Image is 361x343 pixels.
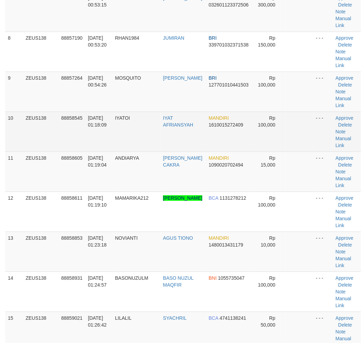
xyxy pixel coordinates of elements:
span: IYATOI [115,115,130,121]
span: Rp 50,000 [261,315,276,328]
span: MOSQUITO [115,75,141,81]
td: - - - [313,111,333,151]
span: NOVIANTI [115,235,138,241]
span: Copy 339701032371538 to clipboard [209,42,249,48]
span: [DATE] 01:23:18 [88,235,107,248]
a: Note [336,249,346,254]
td: 11 [5,151,23,192]
td: ZEUS138 [23,111,58,151]
span: Copy 1090020702494 to clipboard [209,162,243,168]
td: 12 [5,192,23,232]
a: Note [336,89,346,94]
td: ZEUS138 [23,71,58,111]
td: ZEUS138 [23,151,58,192]
span: BCA [209,315,218,321]
a: Delete [338,322,352,328]
span: [DATE] 01:19:10 [88,195,107,208]
a: AGUS TIONO [163,235,193,241]
a: Approve [336,235,353,241]
td: ZEUS138 [23,192,58,232]
span: Rp 100,000 [258,275,276,288]
span: [DATE] 00:54:26 [88,75,107,88]
span: MAMARIKA212 [115,195,149,201]
a: Note [336,169,346,174]
span: Copy 1610015272409 to clipboard [209,122,243,128]
a: [PERSON_NAME] [163,195,202,201]
span: ANDIARYA [115,155,139,161]
span: MANDIRI [209,235,229,241]
span: Rp 100,000 [258,115,276,128]
td: 14 [5,272,23,312]
span: Rp 100,000 [258,195,276,208]
a: Manual Link [336,216,351,228]
a: Approve [336,195,353,201]
td: ZEUS138 [23,272,58,312]
td: - - - [313,31,333,71]
a: Approve [336,35,353,41]
span: 88857264 [61,75,82,81]
span: BNI [209,275,217,281]
a: Delete [338,242,352,248]
span: RHAN1984 [115,35,139,41]
span: 88858611 [61,195,82,201]
span: Rp 100,000 [258,75,276,88]
td: 9 [5,71,23,111]
a: Note [336,9,346,14]
a: Note [336,209,346,214]
a: BASO NUZUL MAQFIR [163,275,193,288]
span: [DATE] 01:24:57 [88,275,107,288]
span: 88858853 [61,235,82,241]
a: Manual Link [336,56,351,68]
span: [DATE] 01:18:09 [88,115,107,128]
span: Copy 032601123372506 to clipboard [209,2,249,8]
td: - - - [313,232,333,272]
span: [DATE] 01:19:04 [88,155,107,168]
span: [DATE] 00:53:20 [88,35,107,48]
a: Delete [338,202,352,208]
span: BASONUZULM [115,275,148,281]
a: JUMIRAN [163,35,184,41]
a: Manual Link [336,16,351,28]
td: ZEUS138 [23,31,58,71]
td: 10 [5,111,23,151]
td: - - - [313,71,333,111]
span: 88859021 [61,315,82,321]
td: - - - [313,192,333,232]
td: 13 [5,232,23,272]
a: Manual Link [336,176,351,188]
span: 88858605 [61,155,82,161]
a: [PERSON_NAME] CAKRA [163,155,202,168]
span: 88858545 [61,115,82,121]
td: - - - [313,151,333,192]
span: BRI [209,75,217,81]
span: Rp 10,000 [261,235,276,248]
a: [PERSON_NAME] [163,75,202,81]
a: Approve [336,275,353,281]
a: Approve [336,155,353,161]
span: Copy 1131278212 to clipboard [220,195,246,201]
a: Approve [336,115,353,121]
span: LILALIL [115,315,132,321]
span: Copy 4741138241 to clipboard [220,315,246,321]
span: Copy 127701010441503 to clipboard [209,82,249,88]
a: Delete [338,82,352,88]
span: Rp 150,000 [258,35,276,48]
span: MANDIRI [209,115,229,121]
td: ZEUS138 [23,232,58,272]
span: Copy 1480013431179 to clipboard [209,242,243,248]
span: BRI [209,35,217,41]
span: Rp 15,000 [261,155,276,168]
span: Copy 1055735047 to clipboard [218,275,245,281]
a: Delete [338,282,352,288]
span: 88858931 [61,275,82,281]
a: Manual Link [336,296,351,308]
span: [DATE] 01:26:42 [88,315,107,328]
a: Delete [338,42,352,48]
a: SYACHRIL [163,315,187,321]
span: BCA [209,195,218,201]
a: Manual Link [336,136,351,148]
a: Note [336,129,346,134]
td: 8 [5,31,23,71]
a: Manual Link [336,96,351,108]
a: Delete [338,2,352,8]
